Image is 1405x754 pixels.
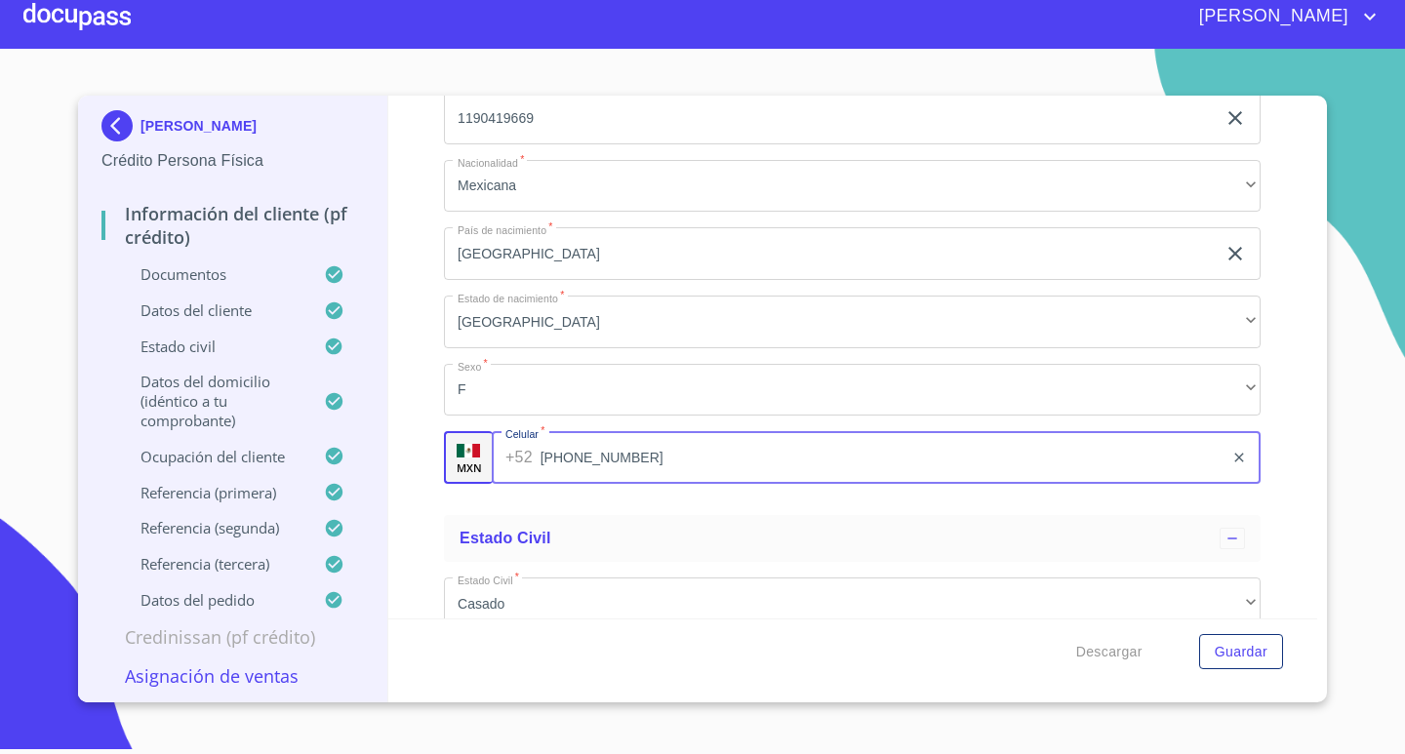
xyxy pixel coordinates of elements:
[444,577,1261,630] div: Casado
[1184,1,1382,32] button: account of current user
[101,337,324,356] p: Estado Civil
[101,554,324,574] p: Referencia (tercera)
[1224,106,1247,130] button: clear input
[101,625,364,649] p: Credinissan (PF crédito)
[101,110,140,141] img: Docupass spot blue
[101,202,364,249] p: Información del cliente (PF crédito)
[1199,634,1283,670] button: Guardar
[101,300,324,320] p: Datos del cliente
[101,447,324,466] p: Ocupación del Cliente
[444,515,1261,562] div: Estado Civil
[140,118,257,134] p: [PERSON_NAME]
[101,483,324,502] p: Referencia (primera)
[457,444,480,457] img: R93DlvwvvjP9fbrDwZeCRYBHk45OWMq+AAOlFVsxT89f82nwPLnD58IP7+ANJEaWYhP0Tx8kkA0WlQMPQsAAgwAOmBj20AXj6...
[101,590,324,610] p: Datos del pedido
[460,530,550,546] span: Estado Civil
[1231,450,1247,465] button: clear input
[444,296,1261,348] div: [GEOGRAPHIC_DATA]
[1076,640,1143,664] span: Descargar
[101,518,324,537] p: Referencia (segunda)
[457,460,482,475] p: MXN
[444,160,1261,213] div: Mexicana
[101,372,324,430] p: Datos del domicilio (idéntico a tu comprobante)
[101,110,364,149] div: [PERSON_NAME]
[101,664,364,688] p: Asignación de Ventas
[444,364,1261,417] div: F
[1184,1,1358,32] span: [PERSON_NAME]
[1224,242,1247,265] button: clear input
[505,446,533,469] p: +52
[1215,640,1267,664] span: Guardar
[1068,634,1150,670] button: Descargar
[101,149,364,173] p: Crédito Persona Física
[101,264,324,284] p: Documentos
